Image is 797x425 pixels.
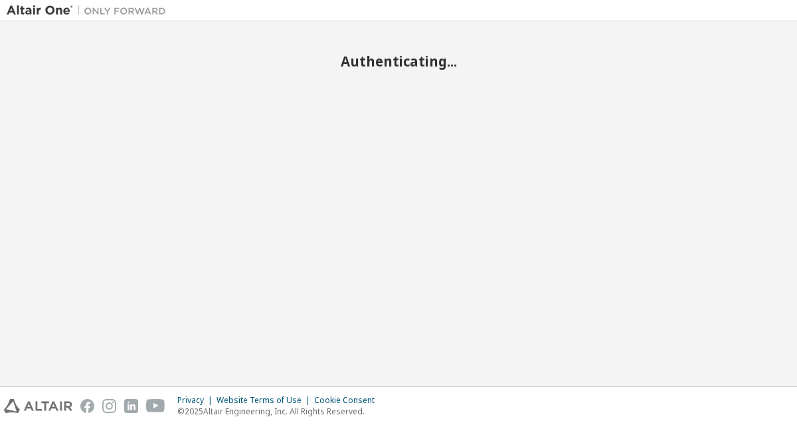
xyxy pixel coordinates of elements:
div: Website Terms of Use [217,395,314,406]
img: Altair One [7,4,173,17]
img: instagram.svg [102,399,116,413]
p: © 2025 Altair Engineering, Inc. All Rights Reserved. [177,406,383,417]
img: youtube.svg [146,399,165,413]
div: Cookie Consent [314,395,383,406]
h2: Authenticating... [7,53,790,70]
img: altair_logo.svg [4,399,72,413]
img: linkedin.svg [124,399,138,413]
div: Privacy [177,395,217,406]
img: facebook.svg [80,399,94,413]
